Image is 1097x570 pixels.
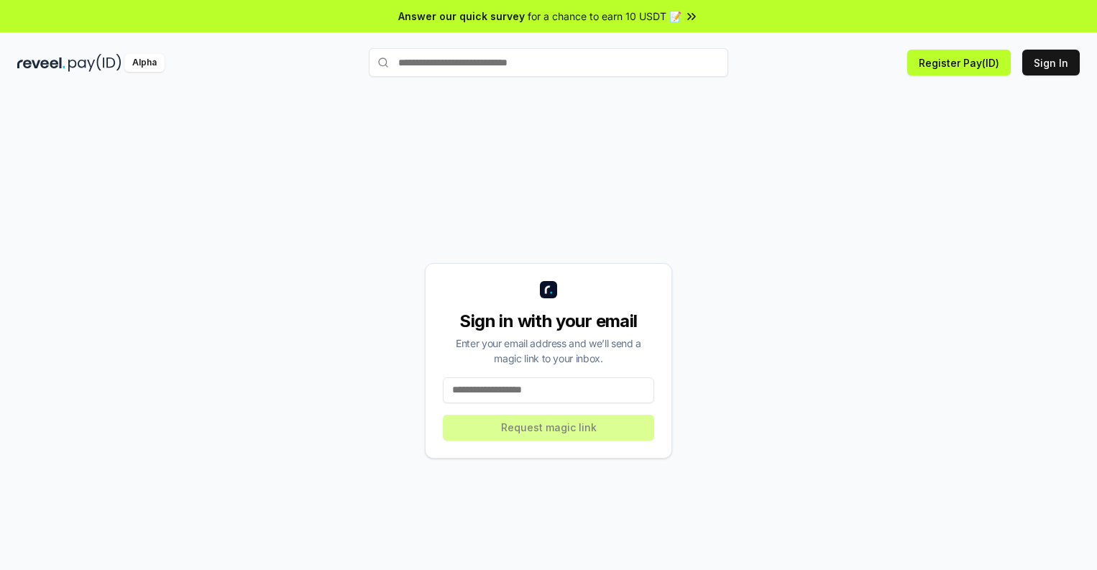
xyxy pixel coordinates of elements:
button: Sign In [1022,50,1080,75]
button: Register Pay(ID) [907,50,1011,75]
img: logo_small [540,281,557,298]
div: Alpha [124,54,165,72]
span: Answer our quick survey [398,9,525,24]
div: Sign in with your email [443,310,654,333]
div: Enter your email address and we’ll send a magic link to your inbox. [443,336,654,366]
img: reveel_dark [17,54,65,72]
img: pay_id [68,54,121,72]
span: for a chance to earn 10 USDT 📝 [528,9,681,24]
